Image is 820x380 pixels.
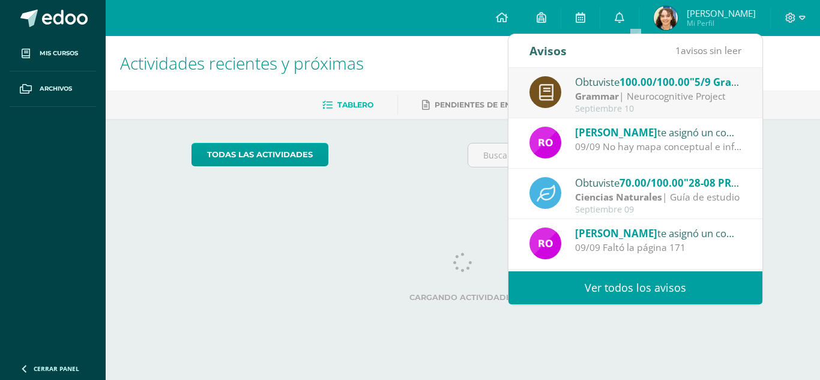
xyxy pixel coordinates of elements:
[575,124,742,140] div: te asignó un comentario en '28-08 PRIMERA ENTREGA DE GUÍA' para 'Ciencias Naturales'
[34,364,79,373] span: Cerrar panel
[575,89,619,103] strong: Grammar
[575,89,742,103] div: | Neurocognitive Project
[687,18,756,28] span: Mi Perfil
[468,143,734,167] input: Busca una actividad próxima aquí...
[575,205,742,215] div: Septiembre 09
[575,190,662,204] strong: Ciencias Naturales
[529,127,561,158] img: 08228f36aa425246ac1f75ab91e507c5.png
[675,44,681,57] span: 1
[508,271,762,304] a: Ver todos los avisos
[337,100,373,109] span: Tablero
[10,71,96,107] a: Archivos
[575,175,742,190] div: Obtuviste en
[687,7,756,19] span: [PERSON_NAME]
[322,95,373,115] a: Tablero
[10,36,96,71] a: Mis cursos
[529,34,567,67] div: Avisos
[422,95,537,115] a: Pendientes de entrega
[575,226,657,240] span: [PERSON_NAME]
[191,293,735,302] label: Cargando actividades
[675,44,741,57] span: avisos sin leer
[620,176,684,190] span: 70.00/100.00
[575,241,742,255] div: 09/09 Faltó la página 171
[575,74,742,89] div: Obtuviste en
[575,225,742,241] div: te asignó un comentario en '27/08 Págs. 170 y 171' para 'Ciencias Naturales'
[575,190,742,204] div: | Guía de estudio
[435,100,537,109] span: Pendientes de entrega
[575,140,742,154] div: 09/09 No hay mapa conceptual e infografía. Sólo presentó notas sobre los temas.
[191,143,328,166] a: todas las Actividades
[575,104,742,114] div: Septiembre 10
[40,84,72,94] span: Archivos
[529,228,561,259] img: 08228f36aa425246ac1f75ab91e507c5.png
[620,75,690,89] span: 100.00/100.00
[654,6,678,30] img: 43acec12cbb57897681646054d7425d4.png
[120,52,364,74] span: Actividades recientes y próximas
[575,125,657,139] span: [PERSON_NAME]
[40,49,78,58] span: Mis cursos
